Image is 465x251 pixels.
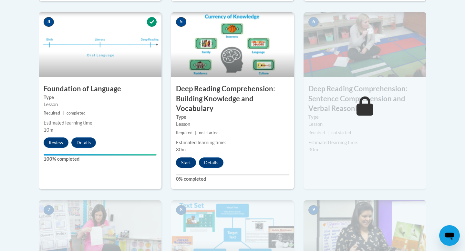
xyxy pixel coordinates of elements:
span: 8 [176,205,186,215]
label: Type [176,114,289,121]
div: Estimated learning time: [308,139,421,146]
button: Details [71,137,96,148]
span: 30m [176,147,186,152]
img: Course Image [304,12,426,77]
div: Lesson [308,121,421,128]
button: Start [176,157,196,168]
span: completed [67,111,86,115]
span: | [63,111,64,115]
span: 9 [308,205,319,215]
div: Estimated learning time: [44,119,157,126]
span: | [327,130,329,135]
span: Required [308,130,325,135]
span: not started [199,130,219,135]
h3: Foundation of Language [39,84,161,94]
img: Course Image [171,12,294,77]
label: Type [44,94,157,101]
label: Type [308,114,421,121]
span: 5 [176,17,186,27]
div: Lesson [44,101,157,108]
span: 10m [44,127,53,133]
label: 0% completed [176,176,289,183]
div: Lesson [176,121,289,128]
span: | [195,130,196,135]
h3: Deep Reading Comprehension: Building Knowledge and Vocabulary [171,84,294,114]
span: not started [331,130,351,135]
button: Review [44,137,68,148]
span: 6 [308,17,319,27]
span: Required [44,111,60,115]
span: 4 [44,17,54,27]
div: Estimated learning time: [176,139,289,146]
img: Course Image [39,12,161,77]
div: Your progress [44,154,157,156]
span: 7 [44,205,54,215]
h3: Deep Reading Comprehension: Sentence Comprehension and Verbal Reasoning [304,84,426,114]
label: 100% completed [44,156,157,163]
span: 30m [308,147,318,152]
button: Details [199,157,223,168]
span: Required [176,130,192,135]
iframe: Button to launch messaging window [439,225,460,246]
